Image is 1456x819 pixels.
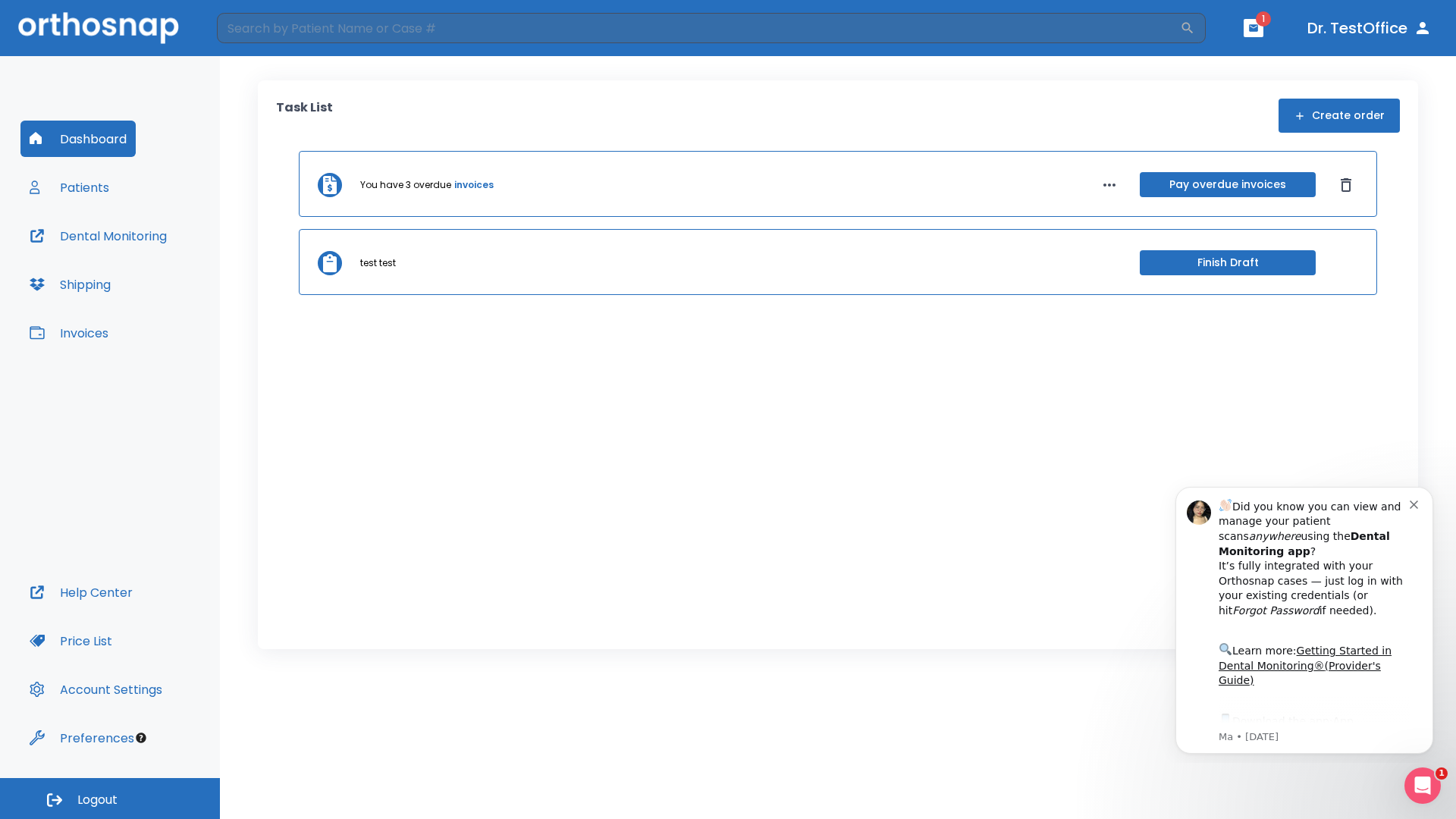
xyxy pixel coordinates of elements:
[454,178,494,192] a: invoices
[20,623,121,659] button: Price List
[20,315,118,351] button: Invoices
[1301,14,1438,42] button: Dr. TestOffice
[18,12,179,43] img: Orthosnap
[360,256,396,270] p: test test
[276,99,333,133] p: Task List
[20,266,120,303] button: Shipping
[20,121,136,157] button: Dashboard
[20,574,142,610] button: Help Center
[360,178,451,192] p: You have 3 overdue
[1256,11,1271,27] span: 1
[1436,767,1448,780] span: 1
[1140,172,1316,197] button: Pay overdue invoices
[217,13,1180,43] input: Search by Patient Name or Case #
[66,242,201,269] a: App Store
[257,24,269,36] button: Dismiss notification
[134,731,148,745] div: Tooltip anchor
[1279,99,1400,133] button: Create order
[20,671,171,708] button: Account Settings
[20,720,143,756] button: Preferences
[20,169,118,206] button: Patients
[1140,250,1316,275] button: Finish Draft
[1153,473,1456,763] iframe: Intercom notifications message
[20,218,176,254] button: Dental Monitoring
[77,792,118,808] span: Logout
[66,257,257,271] p: Message from Ma, sent 7w ago
[66,238,257,315] div: Download the app: | ​ Let us know if you need help getting started!
[1334,173,1358,197] button: Dismiss
[1404,767,1441,804] iframe: Intercom live chat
